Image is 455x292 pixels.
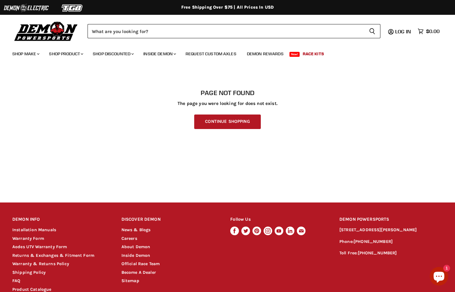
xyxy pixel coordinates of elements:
img: Demon Powersports [12,20,80,42]
ul: Main menu [8,45,438,60]
p: Toll Free: [339,250,443,257]
a: [PHONE_NUMBER] [354,239,393,244]
a: Shop Discounted [88,48,137,60]
span: New! [289,52,300,57]
span: $0.00 [426,28,440,34]
a: Careers [121,236,137,241]
a: Race Kits [298,48,329,60]
a: Aodes UTV Warranty Form [12,244,67,249]
img: Demon Electric Logo 2 [3,2,49,14]
a: Product Catalogue [12,287,51,292]
h1: Page not found [12,89,443,97]
input: Search [88,24,364,38]
span: Log in [395,28,411,35]
h2: DISCOVER DEMON [121,212,219,227]
a: Continue Shopping [194,115,260,129]
a: Installation Manuals [12,227,56,232]
button: Search [364,24,380,38]
p: [STREET_ADDRESS][PERSON_NAME] [339,227,443,234]
a: Demon Rewards [242,48,288,60]
a: Shop Make [8,48,43,60]
a: Shipping Policy [12,270,46,275]
a: Request Custom Axles [181,48,241,60]
inbox-online-store-chat: Shopify online store chat [428,267,450,287]
a: News & Blogs [121,227,151,232]
a: Official Race Team [121,261,160,266]
a: [PHONE_NUMBER] [358,250,397,256]
h2: Follow Us [230,212,328,227]
a: Inside Demon [139,48,180,60]
img: TGB Logo 2 [49,2,96,14]
h2: DEMON INFO [12,212,110,227]
a: Warranty & Returns Policy [12,261,69,266]
a: Inside Demon [121,253,150,258]
a: About Demon [121,244,150,249]
p: The page you were looking for does not exist. [12,101,443,106]
a: Shop Product [44,48,87,60]
a: FAQ [12,278,20,283]
a: $0.00 [415,27,443,36]
form: Product [88,24,380,38]
p: Phone: [339,238,443,245]
a: Returns & Exchanges & Fitment Form [12,253,94,258]
h2: DEMON POWERSPORTS [339,212,443,227]
a: Log in [392,29,415,34]
a: Become A Dealer [121,270,156,275]
a: Sitemap [121,278,139,283]
a: Warranty Form [12,236,44,241]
